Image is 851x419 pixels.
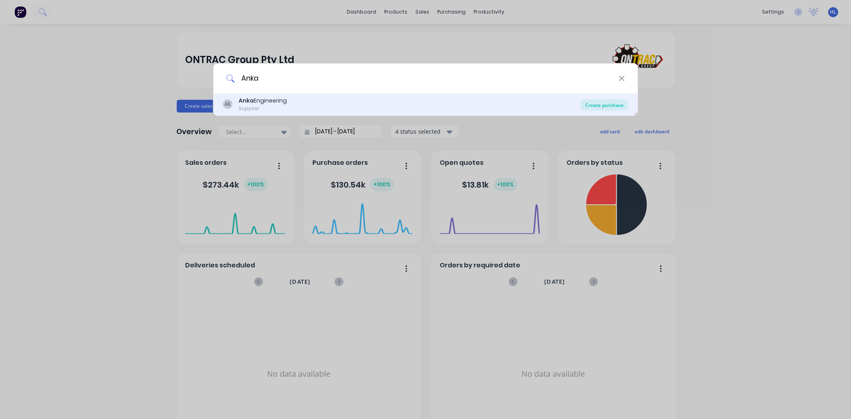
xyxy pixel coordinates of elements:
div: Supplier [239,105,287,112]
div: AE [223,99,232,109]
input: Enter a supplier name to create a new order... [235,63,619,93]
b: Anka [239,97,254,105]
div: Engineering [239,97,287,105]
div: Create purchase [580,99,628,111]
